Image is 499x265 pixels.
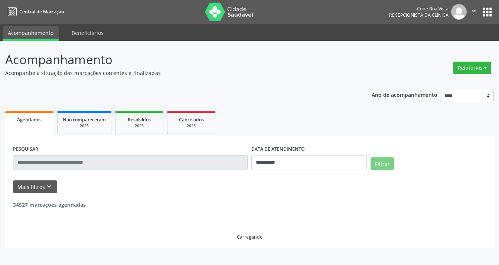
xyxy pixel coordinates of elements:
span: Central de Marcação [19,9,64,15]
span: Agendados [17,117,42,123]
span: Resolvidos [128,117,151,123]
img: img [451,4,467,20]
a: Central de Marcação [5,6,64,18]
div: Carregando [237,234,262,240]
button: Relatórios [453,62,491,74]
div: 2025 [173,123,210,129]
p: Ano de acompanhamento [372,90,437,99]
button: Filtrar [371,157,394,170]
div: 2025 [63,123,106,129]
span: Recepcionista da clínica [389,12,449,18]
span: Cancelados [179,117,204,123]
div: 2025 [121,123,158,129]
div: Cope Boa Vista [389,6,449,12]
button: apps [481,6,494,19]
p: Acompanhe a situação das marcações correntes e finalizadas [5,69,347,77]
label: DATA DE ATENDIMENTO [251,144,305,155]
a: Acompanhamento [3,26,59,41]
i: keyboard_arrow_down [45,183,53,191]
p: Acompanhamento [5,50,347,69]
i:  [470,7,478,15]
a: Beneficiários [66,26,109,39]
button: Mais filtroskeyboard_arrow_down [13,180,57,193]
span: Não compareceram [63,117,106,123]
strong: 34527 marcações agendadas [13,201,86,208]
label: PESQUISAR [13,144,38,155]
button:  [467,4,481,20]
